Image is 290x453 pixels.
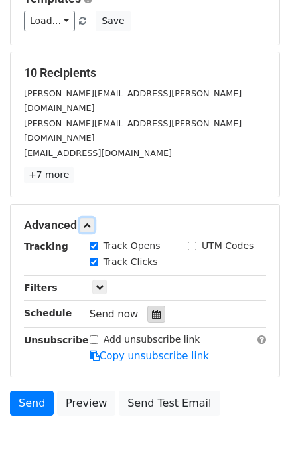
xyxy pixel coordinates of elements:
[224,389,290,453] iframe: Chat Widget
[24,308,72,318] strong: Schedule
[96,11,130,31] button: Save
[24,118,242,143] small: [PERSON_NAME][EMAIL_ADDRESS][PERSON_NAME][DOMAIN_NAME]
[57,391,115,416] a: Preview
[24,11,75,31] a: Load...
[24,218,266,232] h5: Advanced
[202,239,254,253] label: UTM Codes
[24,241,68,252] strong: Tracking
[119,391,220,416] a: Send Test Email
[24,167,74,183] a: +7 more
[24,282,58,293] strong: Filters
[24,335,89,345] strong: Unsubscribe
[104,333,200,347] label: Add unsubscribe link
[90,308,139,320] span: Send now
[24,88,242,114] small: [PERSON_NAME][EMAIL_ADDRESS][PERSON_NAME][DOMAIN_NAME]
[90,350,209,362] a: Copy unsubscribe link
[24,148,172,158] small: [EMAIL_ADDRESS][DOMAIN_NAME]
[104,239,161,253] label: Track Opens
[24,66,266,80] h5: 10 Recipients
[10,391,54,416] a: Send
[104,255,158,269] label: Track Clicks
